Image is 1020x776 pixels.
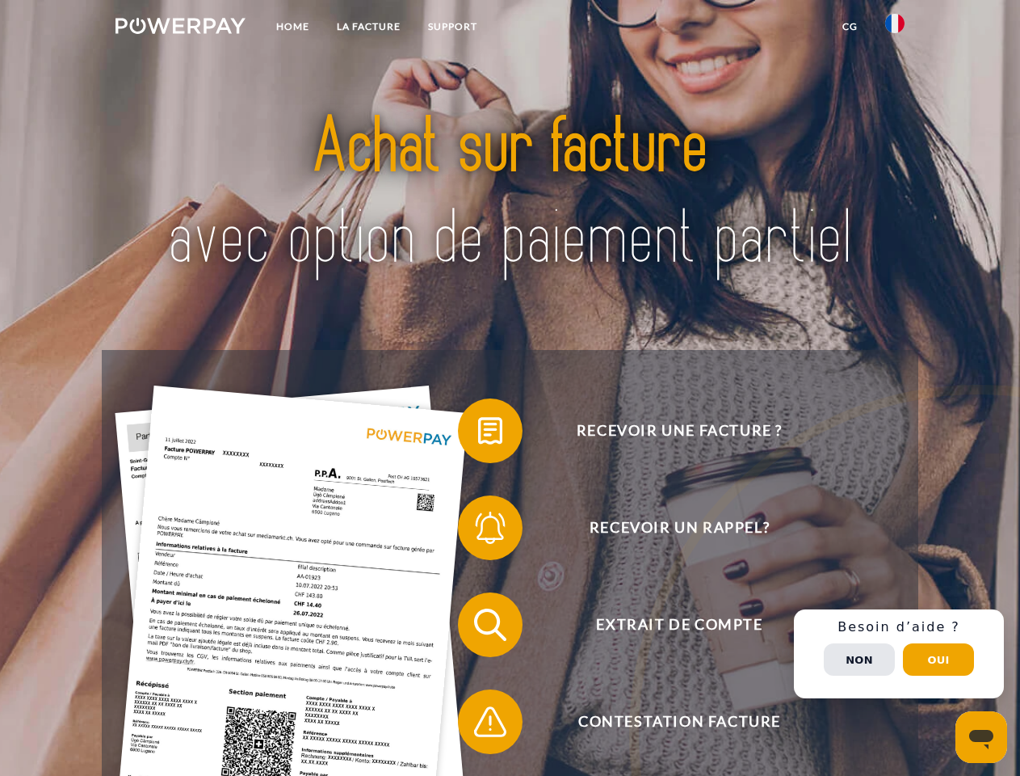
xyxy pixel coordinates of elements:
a: CG [829,12,871,41]
span: Extrait de compte [481,593,877,657]
a: LA FACTURE [323,12,414,41]
img: title-powerpay_fr.svg [154,78,866,310]
img: qb_warning.svg [470,702,510,742]
button: Recevoir un rappel? [458,496,878,560]
img: logo-powerpay-white.svg [115,18,246,34]
a: Support [414,12,491,41]
div: Schnellhilfe [794,609,1004,698]
button: Recevoir une facture ? [458,399,878,463]
span: Recevoir un rappel? [481,496,877,560]
button: Contestation Facture [458,690,878,754]
button: Oui [903,643,974,676]
img: fr [885,14,905,33]
span: Recevoir une facture ? [481,399,877,463]
img: qb_search.svg [470,605,510,645]
iframe: Bouton de lancement de la fenêtre de messagerie [955,711,1007,763]
button: Extrait de compte [458,593,878,657]
img: qb_bill.svg [470,411,510,451]
button: Non [824,643,895,676]
img: qb_bell.svg [470,508,510,548]
a: Home [262,12,323,41]
h3: Besoin d’aide ? [804,619,994,635]
span: Contestation Facture [481,690,877,754]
